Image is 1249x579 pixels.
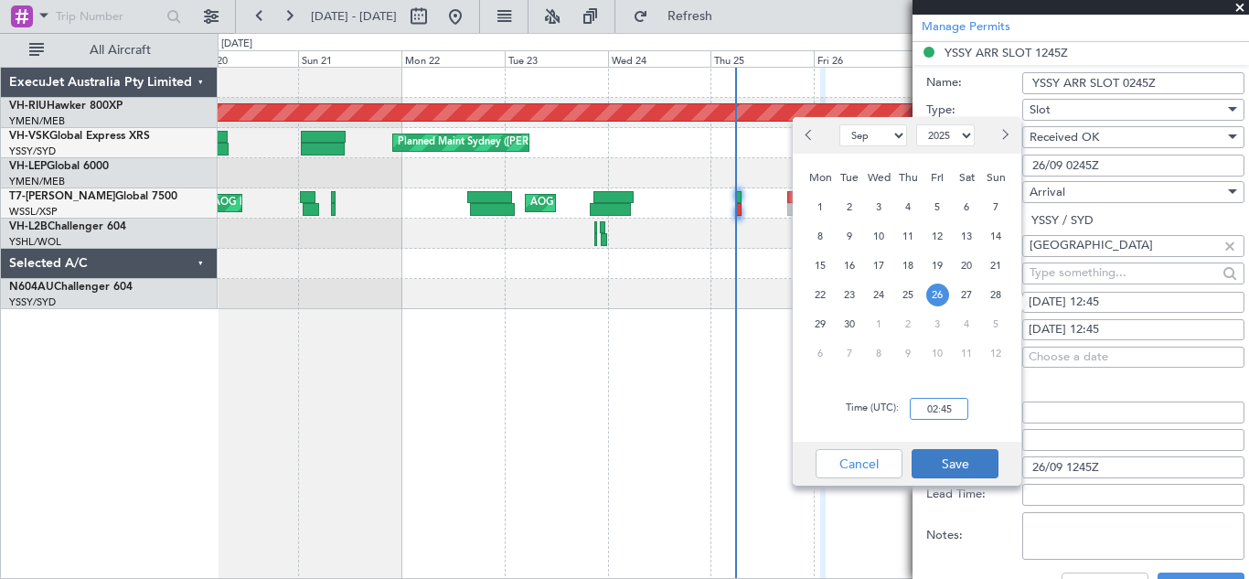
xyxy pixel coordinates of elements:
[926,102,1022,120] label: Type:
[864,221,893,251] div: 10-9-2025
[56,3,161,30] input: Trip Number
[955,225,978,248] span: 13
[955,284,978,306] span: 27
[893,192,923,221] div: 4-9-2025
[838,284,861,306] span: 23
[864,163,893,192] div: Wed
[624,2,734,31] button: Refresh
[985,196,1008,219] span: 7
[9,221,48,232] span: VH-L2B
[530,189,735,217] div: AOG Maint London ([GEOGRAPHIC_DATA])
[893,280,923,309] div: 25-9-2025
[809,225,832,248] span: 8
[9,295,56,309] a: YSSY/SYD
[952,192,981,221] div: 6-9-2025
[923,280,952,309] div: 26-9-2025
[221,37,252,52] div: [DATE]
[868,225,891,248] span: 10
[994,121,1014,150] button: Next month
[835,309,864,338] div: 30-9-2025
[9,131,49,142] span: VH-VSK
[864,309,893,338] div: 1-10-2025
[710,50,814,67] div: Thu 25
[868,313,891,336] span: 1
[809,196,832,219] span: 1
[838,313,861,336] span: 30
[838,342,861,365] span: 7
[809,254,832,277] span: 15
[923,338,952,368] div: 10-10-2025
[835,163,864,192] div: Tue
[839,124,907,146] select: Select month
[926,254,949,277] span: 19
[9,131,150,142] a: VH-VSKGlobal Express XRS
[952,221,981,251] div: 13-9-2025
[9,101,47,112] span: VH-RIU
[652,10,729,23] span: Refresh
[923,192,952,221] div: 5-9-2025
[897,284,920,306] span: 25
[1030,102,1051,118] span: Slot
[835,192,864,221] div: 2-9-2025
[868,196,891,219] span: 3
[816,449,902,478] button: Cancel
[952,251,981,280] div: 20-9-2025
[897,225,920,248] span: 11
[9,101,123,112] a: VH-RIUHawker 800XP
[806,309,835,338] div: 29-9-2025
[926,196,949,219] span: 5
[955,342,978,365] span: 11
[838,225,861,248] span: 9
[401,50,505,67] div: Mon 22
[1022,456,1244,478] input: NNN
[981,192,1010,221] div: 7-9-2025
[9,191,177,202] a: T7-[PERSON_NAME]Global 7500
[985,254,1008,277] span: 21
[985,225,1008,248] span: 14
[955,196,978,219] span: 6
[814,50,917,67] div: Fri 26
[9,191,115,202] span: T7-[PERSON_NAME]
[923,251,952,280] div: 19-9-2025
[955,254,978,277] span: 20
[926,284,949,306] span: 26
[9,221,126,232] a: VH-L2BChallenger 604
[897,342,920,365] span: 9
[864,338,893,368] div: 8-10-2025
[9,145,56,158] a: YSSY/SYD
[398,129,610,156] div: Planned Maint Sydney ([PERSON_NAME] Intl)
[864,280,893,309] div: 24-9-2025
[952,338,981,368] div: 11-10-2025
[981,338,1010,368] div: 12-10-2025
[893,338,923,368] div: 9-10-2025
[809,284,832,306] span: 22
[952,163,981,192] div: Sat
[1029,348,1238,367] div: Choose a date
[926,527,1022,545] label: Notes:
[9,161,109,172] a: VH-LEPGlobal 6000
[981,280,1010,309] div: 28-9-2025
[910,398,968,420] input: --:--
[809,313,832,336] span: 29
[835,251,864,280] div: 16-9-2025
[806,221,835,251] div: 8-9-2025
[864,192,893,221] div: 3-9-2025
[897,254,920,277] span: 18
[806,280,835,309] div: 22-9-2025
[835,221,864,251] div: 9-9-2025
[9,282,54,293] span: N604AU
[9,175,65,188] a: YMEN/MEB
[846,401,899,420] span: Time (UTC):
[9,282,133,293] a: N604AUChallenger 604
[196,50,299,67] div: Sat 20
[926,74,1022,92] label: Name:
[1030,129,1099,145] span: Received OK
[9,205,58,219] a: WSSL/XSP
[48,44,193,57] span: All Aircraft
[1029,321,1238,339] div: [DATE] 12:45
[893,309,923,338] div: 2-10-2025
[868,254,891,277] span: 17
[298,50,401,67] div: Sun 21
[897,313,920,336] span: 2
[893,163,923,192] div: Thu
